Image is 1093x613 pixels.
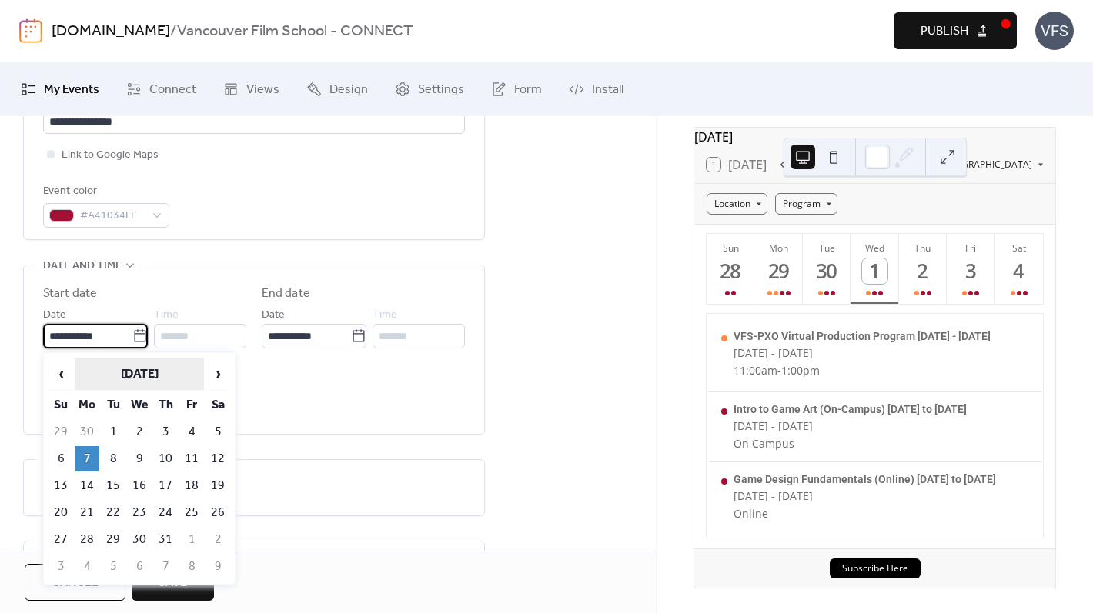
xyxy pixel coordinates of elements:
td: 18 [179,473,204,498]
span: Install [592,81,623,99]
span: Views [246,81,279,99]
td: 21 [75,500,99,525]
div: Wed [855,242,894,255]
td: 3 [153,419,178,445]
div: Event color [43,182,166,201]
a: [DOMAIN_NAME] [52,17,170,46]
td: 8 [101,446,125,471]
td: 16 [127,473,152,498]
b: / [170,17,177,46]
td: 31 [153,527,178,552]
td: 9 [206,554,230,579]
button: Subscribe Here [830,558,921,578]
div: End date [262,285,310,303]
div: VFS [1035,12,1074,50]
td: 4 [179,419,204,445]
button: Wed1 [851,234,898,304]
div: 29 [766,258,791,284]
th: Sa [206,392,230,418]
span: 11:00am [734,363,777,378]
div: On Campus [734,436,967,451]
td: 5 [206,419,230,445]
th: Th [153,392,178,418]
td: 29 [48,419,73,445]
a: Install [557,68,635,110]
div: Game Design Fundamentals (Online) [DATE] to [DATE] [734,473,996,485]
div: Start date [43,285,97,303]
span: Cancel [52,574,99,592]
div: Tue [807,242,846,255]
td: 2 [206,527,230,552]
div: Fri [951,242,990,255]
th: Mo [75,392,99,418]
td: 6 [48,446,73,471]
span: Date and time [43,257,122,275]
td: 30 [75,419,99,445]
span: Settings [418,81,464,99]
div: VFS-PXO Virtual Production Program [DATE] - [DATE] [734,330,991,342]
div: [DATE] - [DATE] [734,488,996,503]
span: Publish [921,22,968,41]
a: Cancel [25,564,125,601]
button: Thu2 [899,234,947,304]
span: › [206,358,229,389]
td: 25 [179,500,204,525]
td: 1 [179,527,204,552]
td: 19 [206,473,230,498]
td: 1 [101,419,125,445]
td: 15 [101,473,125,498]
span: My Events [44,81,99,99]
th: [DATE] [75,358,204,391]
div: 4 [1007,258,1032,284]
span: Time [154,306,179,325]
div: 1 [862,258,887,284]
button: Publish [894,12,1017,49]
button: Sun28 [707,234,754,304]
div: Intro to Game Art (On-Campus) [DATE] to [DATE] [734,403,967,415]
td: 2 [127,419,152,445]
div: 3 [958,258,984,284]
td: 11 [179,446,204,471]
div: [DATE] [694,128,1055,146]
button: Fri3 [947,234,994,304]
td: 23 [127,500,152,525]
td: 13 [48,473,73,498]
td: 14 [75,473,99,498]
td: 5 [101,554,125,579]
td: 7 [75,446,99,471]
td: 20 [48,500,73,525]
span: 1:00pm [781,363,820,378]
td: 17 [153,473,178,498]
div: Sat [1000,242,1038,255]
a: My Events [9,68,111,110]
a: Form [480,68,553,110]
span: Link to Google Maps [62,146,159,165]
td: 6 [127,554,152,579]
th: Su [48,392,73,418]
span: Date [43,306,66,325]
div: 30 [814,258,840,284]
a: Settings [383,68,476,110]
td: 12 [206,446,230,471]
span: - [777,363,781,378]
span: Connect [149,81,196,99]
td: 27 [48,527,73,552]
div: Thu [904,242,942,255]
a: Connect [115,68,208,110]
div: Online [734,506,996,521]
td: 26 [206,500,230,525]
td: 29 [101,527,125,552]
span: #A41034FF [80,207,145,225]
div: 28 [718,258,744,284]
img: logo [19,18,42,43]
div: Mon [759,242,797,255]
button: Tue30 [803,234,851,304]
div: 2 [911,258,936,284]
th: Tu [101,392,125,418]
span: Date [262,306,285,325]
td: 7 [153,554,178,579]
td: 22 [101,500,125,525]
div: [DATE] - [DATE] [734,345,991,360]
td: 28 [75,527,99,552]
span: Form [514,81,542,99]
